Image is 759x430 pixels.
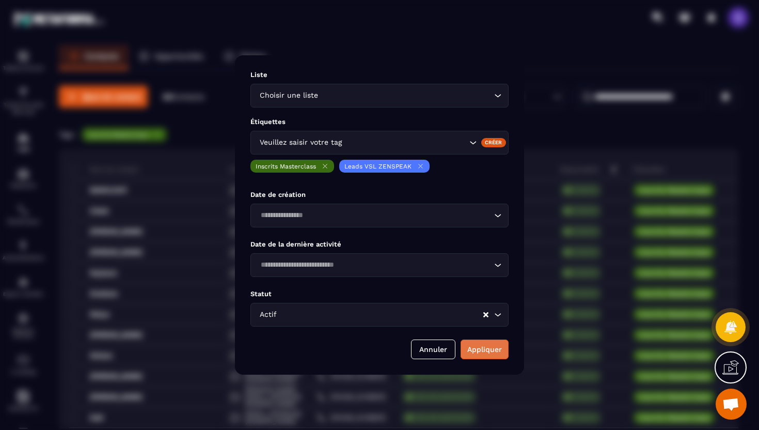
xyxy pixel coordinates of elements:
input: Search for option [344,137,467,148]
div: Ouvrir le chat [716,389,747,420]
div: Search for option [250,131,509,155]
div: Search for option [250,253,509,277]
div: Search for option [250,303,509,327]
input: Search for option [320,90,492,101]
p: Statut [250,290,509,298]
input: Search for option [257,259,492,271]
p: Date de la dernière activité [250,240,509,248]
button: Appliquer [461,340,509,359]
button: Clear Selected [483,311,488,319]
span: Actif [257,309,279,320]
p: Leads VSL ZENSPEAK [344,163,412,170]
p: Étiquettes [250,118,509,126]
div: Search for option [250,204,509,227]
p: Liste [250,71,509,79]
button: Annuler [411,340,455,359]
input: Search for option [279,309,482,320]
p: Inscrits Masterclass [256,163,316,170]
span: Veuillez saisir votre tag [257,137,344,148]
p: Date de création [250,191,509,198]
span: Choisir une liste [257,90,320,101]
div: Search for option [250,84,509,108]
input: Search for option [257,210,492,221]
div: Créer [481,138,507,147]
